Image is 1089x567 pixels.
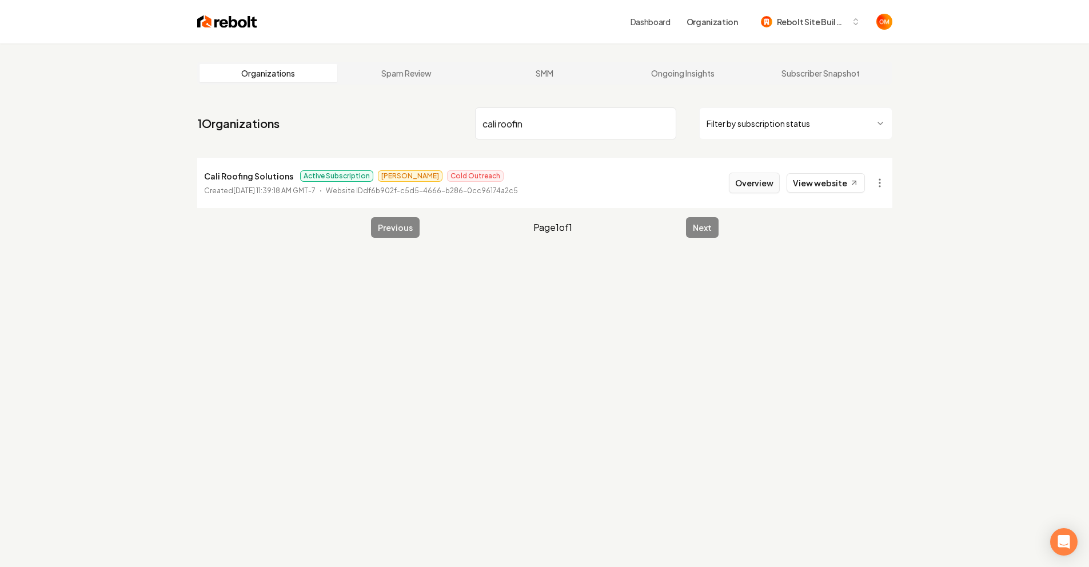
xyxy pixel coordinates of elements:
span: Active Subscription [300,170,373,182]
span: Cold Outreach [447,170,504,182]
p: Created [204,185,316,197]
a: Dashboard [631,16,671,27]
button: Organization [680,11,745,32]
span: Rebolt Site Builder [777,16,847,28]
span: [PERSON_NAME] [378,170,442,182]
p: Website ID df6b902f-c5d5-4666-b286-0cc96174a2c5 [326,185,518,197]
img: Omar Molai [876,14,892,30]
button: Overview [729,173,780,193]
img: Rebolt Logo [197,14,257,30]
time: [DATE] 11:39:18 AM GMT-7 [233,186,316,195]
a: Subscriber Snapshot [752,64,890,82]
a: SMM [476,64,614,82]
a: Organizations [200,64,338,82]
a: 1Organizations [197,115,280,131]
p: Cali Roofing Solutions [204,169,293,183]
a: Spam Review [337,64,476,82]
img: Rebolt Site Builder [761,16,772,27]
div: Open Intercom Messenger [1050,528,1078,556]
input: Search by name or ID [475,107,676,139]
button: Open user button [876,14,892,30]
a: View website [787,173,865,193]
a: Ongoing Insights [613,64,752,82]
span: Page 1 of 1 [533,221,572,234]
